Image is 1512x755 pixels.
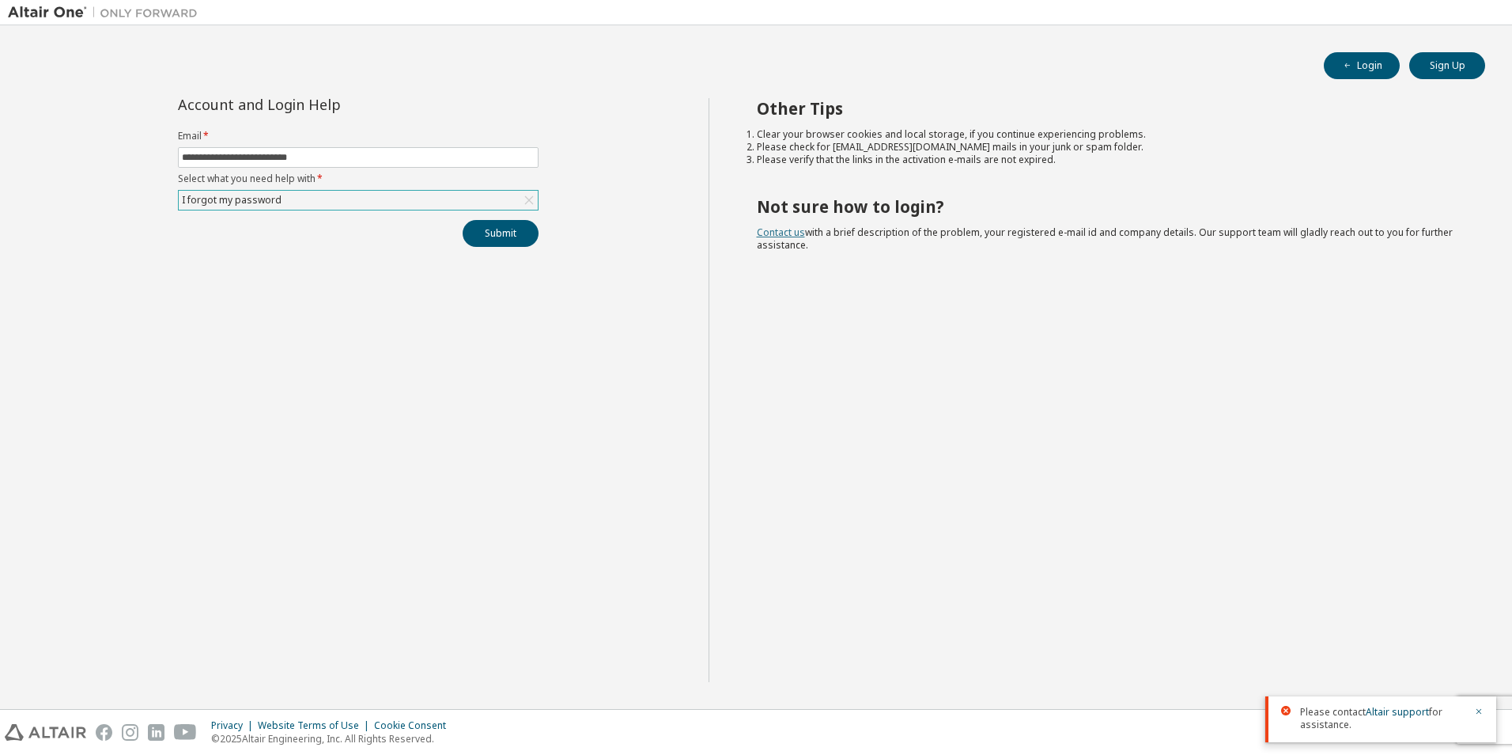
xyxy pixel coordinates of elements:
img: instagram.svg [122,724,138,741]
img: youtube.svg [174,724,197,741]
span: Please contact for assistance. [1300,706,1465,731]
div: Privacy [211,719,258,732]
li: Please verify that the links in the activation e-mails are not expired. [757,154,1457,166]
img: facebook.svg [96,724,112,741]
img: altair_logo.svg [5,724,86,741]
a: Altair support [1366,705,1429,719]
button: Sign Up [1409,52,1485,79]
label: Email [178,130,539,142]
h2: Other Tips [757,98,1457,119]
p: © 2025 Altair Engineering, Inc. All Rights Reserved. [211,732,455,746]
span: with a brief description of the problem, your registered e-mail id and company details. Our suppo... [757,226,1453,252]
li: Clear your browser cookies and local storage, if you continue experiencing problems. [757,128,1457,141]
li: Please check for [EMAIL_ADDRESS][DOMAIN_NAME] mails in your junk or spam folder. [757,141,1457,154]
button: Submit [463,220,539,247]
div: Website Terms of Use [258,719,374,732]
div: Cookie Consent [374,719,455,732]
img: linkedin.svg [148,724,164,741]
label: Select what you need help with [178,173,539,185]
div: Account and Login Help [178,98,467,111]
div: I forgot my password [180,192,284,209]
img: Altair One [8,5,206,21]
h2: Not sure how to login? [757,196,1457,217]
button: Login [1324,52,1400,79]
div: I forgot my password [179,191,538,210]
a: Contact us [757,226,805,239]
